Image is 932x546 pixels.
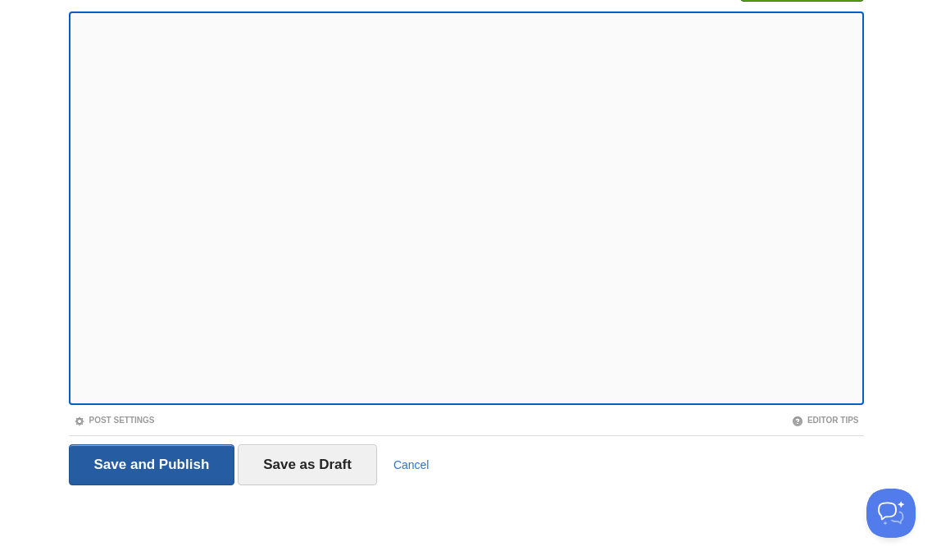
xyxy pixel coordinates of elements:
[866,489,916,538] iframe: Help Scout Beacon - Open
[393,458,430,471] a: Cancel
[238,444,377,485] input: Save as Draft
[792,416,859,425] a: Editor Tips
[69,444,235,485] input: Save and Publish
[74,416,155,425] a: Post Settings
